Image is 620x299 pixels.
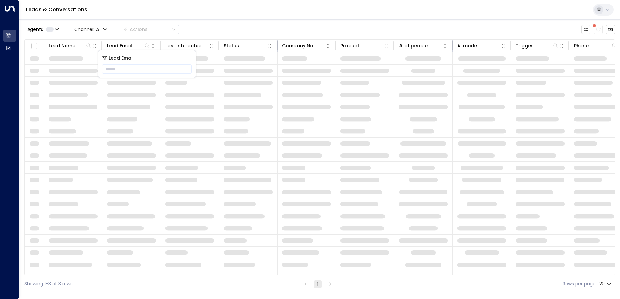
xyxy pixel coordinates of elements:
[399,42,428,50] div: # of people
[107,42,150,50] div: Lead Email
[49,42,92,50] div: Lead Name
[282,42,325,50] div: Company Name
[109,54,134,62] span: Lead Email
[399,42,442,50] div: # of people
[24,25,61,34] button: Agents1
[96,27,102,32] span: All
[581,25,590,34] button: Customize
[224,42,239,50] div: Status
[574,42,589,50] div: Phone
[27,27,43,32] span: Agents
[26,6,87,13] a: Leads & Conversations
[124,27,148,32] div: Actions
[121,25,179,34] button: Actions
[340,42,359,50] div: Product
[516,42,533,50] div: Trigger
[165,42,202,50] div: Last Interacted
[457,42,477,50] div: AI mode
[121,25,179,34] div: Button group with a nested menu
[606,25,615,34] button: Archived Leads
[340,42,384,50] div: Product
[599,279,613,289] div: 20
[224,42,267,50] div: Status
[46,27,54,32] span: 1
[301,280,334,288] nav: pagination navigation
[594,25,603,34] span: There are new threads available. Refresh the grid to view the latest updates.
[574,42,617,50] div: Phone
[72,25,110,34] button: Channel:All
[282,42,319,50] div: Company Name
[457,42,500,50] div: AI mode
[72,25,110,34] span: Channel:
[49,42,75,50] div: Lead Name
[563,281,597,287] label: Rows per page:
[165,42,209,50] div: Last Interacted
[516,42,559,50] div: Trigger
[24,281,73,287] div: Showing 1-3 of 3 rows
[107,42,132,50] div: Lead Email
[314,280,322,288] button: page 1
